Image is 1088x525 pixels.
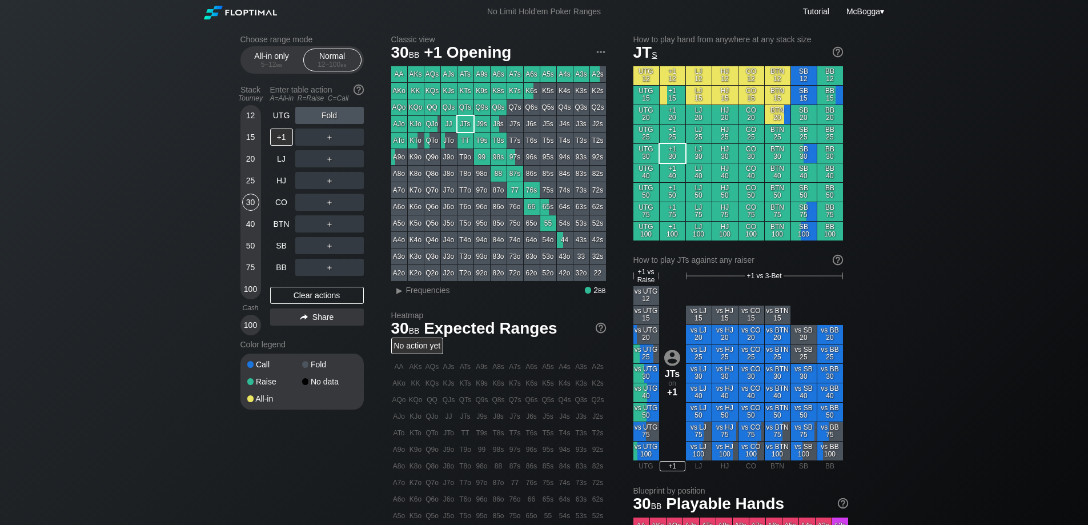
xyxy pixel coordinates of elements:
div: CO [270,194,293,211]
div: K7o [408,182,424,198]
div: ▾ [844,5,886,18]
div: BB 100 [817,222,843,241]
div: A9s [474,66,490,82]
div: J3o [441,249,457,264]
div: +1 12 [660,66,685,85]
div: 40 [242,215,259,233]
div: J9o [441,149,457,165]
div: T5s [540,133,556,149]
div: BTN 15 [765,86,790,105]
div: BTN 25 [765,125,790,143]
div: T6o [457,199,473,215]
h2: How to play hand from anywhere at any stack size [633,35,843,44]
div: BB 50 [817,183,843,202]
div: SB 15 [791,86,817,105]
div: BTN 20 [765,105,790,124]
div: Normal [306,49,359,71]
div: ＋ [295,237,364,254]
img: Floptimal logo [204,6,277,19]
div: 15 [242,129,259,146]
div: K3o [408,249,424,264]
div: K3s [573,83,589,99]
div: K8s [491,83,507,99]
div: J4o [441,232,457,248]
div: JJ [441,116,457,132]
div: 64o [524,232,540,248]
div: 100 [242,316,259,334]
span: bb [340,61,347,69]
div: Q2o [424,265,440,281]
div: 72o [507,265,523,281]
div: CO 25 [738,125,764,143]
span: bb [409,47,420,60]
div: 95o [474,215,490,231]
div: A5o [391,215,407,231]
div: K4s [557,83,573,99]
div: LJ 75 [686,202,712,221]
div: How to play JTs against any raiser [633,255,843,264]
div: BB 12 [817,66,843,85]
div: UTG 100 [633,222,659,241]
div: A4o [391,232,407,248]
div: A8o [391,166,407,182]
div: 85s [540,166,556,182]
div: BTN 30 [765,144,790,163]
div: Raise [247,378,302,386]
div: 64s [557,199,573,215]
div: K9s [474,83,490,99]
div: 33 [573,249,589,264]
div: SB 50 [791,183,817,202]
div: 92s [590,149,606,165]
div: Q3s [573,99,589,115]
div: QTs [457,99,473,115]
div: Stack [236,81,266,107]
div: 84o [491,232,507,248]
div: JTo [441,133,457,149]
div: T7o [457,182,473,198]
div: UTG 12 [633,66,659,85]
div: BTN [270,215,293,233]
div: 76o [507,199,523,215]
div: HJ 12 [712,66,738,85]
div: TT [457,133,473,149]
div: HJ 20 [712,105,738,124]
div: All-in only [246,49,298,71]
div: 55 [540,215,556,231]
div: 30 [242,194,259,211]
div: 52s [590,215,606,231]
div: SB 20 [791,105,817,124]
div: K5o [408,215,424,231]
div: 76s [524,182,540,198]
div: SB 25 [791,125,817,143]
span: s [652,47,657,60]
div: QJs [441,99,457,115]
div: BTN 100 [765,222,790,241]
div: K6s [524,83,540,99]
div: K6o [408,199,424,215]
img: help.32db89a4.svg [595,322,607,334]
div: LJ 30 [686,144,712,163]
div: 93s [573,149,589,165]
div: Q2s [590,99,606,115]
div: BB 30 [817,144,843,163]
div: Q6o [424,199,440,215]
div: BB 40 [817,163,843,182]
div: +1 20 [660,105,685,124]
div: 87s [507,166,523,182]
div: T3o [457,249,473,264]
div: Q4o [424,232,440,248]
div: K7s [507,83,523,99]
div: SB [270,237,293,254]
div: BTN 75 [765,202,790,221]
div: 93o [474,249,490,264]
div: 43s [573,232,589,248]
div: A3o [391,249,407,264]
div: T3s [573,133,589,149]
span: +1 Opening [422,44,513,63]
div: Q8s [491,99,507,115]
h2: Choose range mode [240,35,364,44]
div: A6o [391,199,407,215]
div: +1 25 [660,125,685,143]
div: 82s [590,166,606,182]
div: AQo [391,99,407,115]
